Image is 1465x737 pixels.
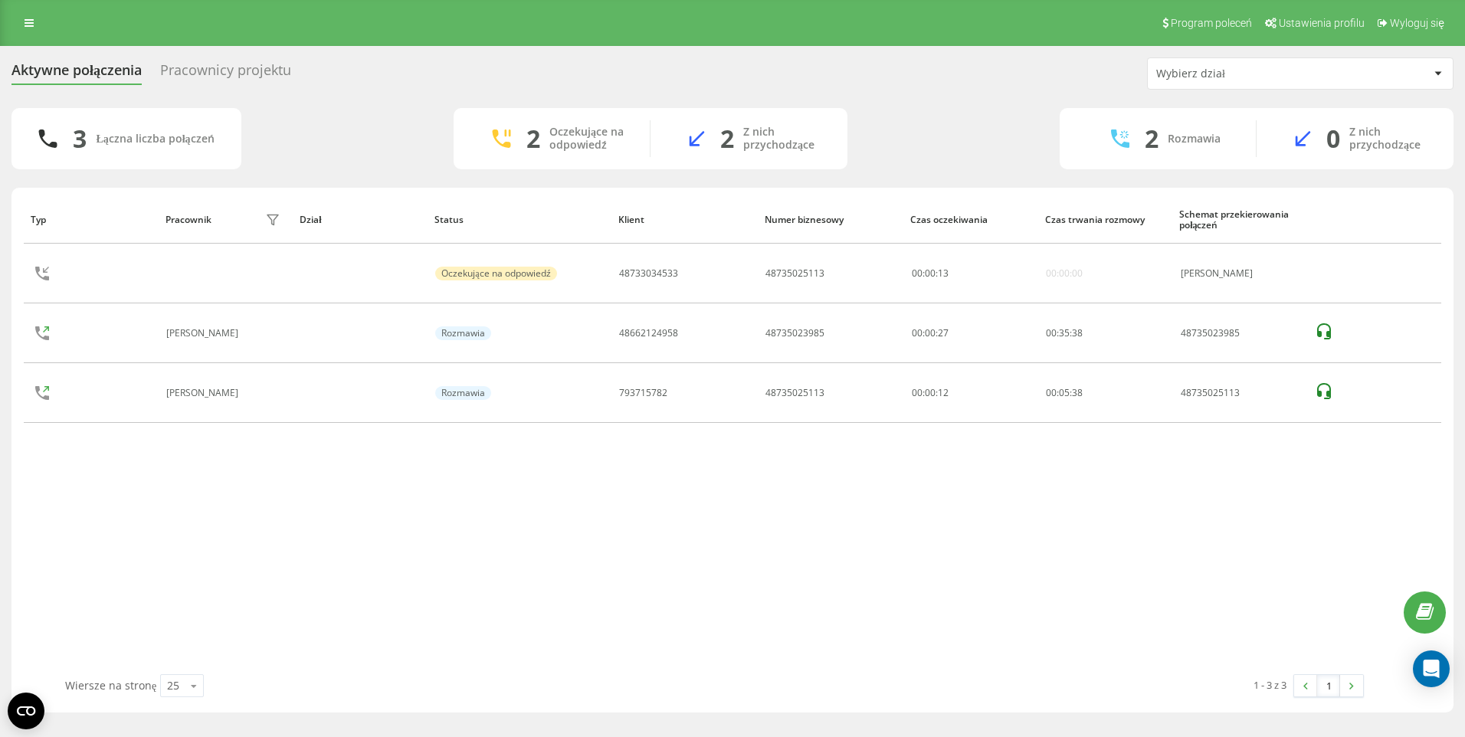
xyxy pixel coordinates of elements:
div: Dział [300,215,420,225]
div: Rozmawia [435,386,491,400]
div: Typ [31,215,151,225]
div: : : [1046,328,1083,339]
div: 48735025113 [1181,388,1299,398]
div: 793715782 [619,388,667,398]
span: 05 [1059,386,1070,399]
div: 2 [720,124,734,153]
div: Oczekujące na odpowiedź [435,267,556,280]
div: 48662124958 [619,328,678,339]
div: 48735025113 [765,388,824,398]
div: Wybierz dział [1156,67,1339,80]
div: Pracownicy projektu [160,62,291,86]
div: 48735023985 [765,328,824,339]
div: 0 [1326,124,1340,153]
span: Program poleceń [1171,17,1252,29]
span: 35 [1059,326,1070,339]
div: 2 [1145,124,1159,153]
div: 2 [526,124,540,153]
div: 48733034533 [619,268,678,279]
div: Open Intercom Messenger [1413,650,1450,687]
div: 1 - 3 z 3 [1254,677,1286,693]
div: : : [912,268,949,279]
div: [PERSON_NAME] [1181,268,1299,279]
div: Z nich przychodzące [743,126,824,152]
div: Łączna liczba połączeń [96,133,214,146]
div: Czas trwania rozmowy [1045,215,1165,225]
div: [PERSON_NAME] [166,388,242,398]
div: Status [434,215,604,225]
div: [PERSON_NAME] [166,328,242,339]
span: Ustawienia profilu [1279,17,1365,29]
span: 00 [1046,386,1057,399]
div: Klient [618,215,750,225]
div: Z nich przychodzące [1349,126,1431,152]
div: : : [1046,388,1083,398]
div: 00:00:27 [912,328,1029,339]
span: 00 [1046,326,1057,339]
div: Numer biznesowy [765,215,896,225]
div: Oczekujące na odpowiedź [549,126,627,152]
span: 00 [912,267,923,280]
div: Rozmawia [1168,133,1221,146]
span: 00 [925,267,936,280]
div: Aktywne połączenia [11,62,142,86]
div: 00:00:00 [1046,268,1083,279]
span: Wiersze na stronę [65,678,156,693]
span: 13 [938,267,949,280]
div: 25 [167,678,179,693]
div: 00:00:12 [912,388,1029,398]
a: 1 [1317,675,1340,696]
div: 48735025113 [765,268,824,279]
div: Czas oczekiwania [910,215,1031,225]
div: Rozmawia [435,326,491,340]
span: Wyloguj się [1390,17,1444,29]
div: Schemat przekierowania połączeń [1179,209,1299,231]
div: 48735023985 [1181,328,1299,339]
button: Open CMP widget [8,693,44,729]
span: 38 [1072,326,1083,339]
div: Pracownik [166,215,211,225]
div: 3 [73,124,87,153]
span: 38 [1072,386,1083,399]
